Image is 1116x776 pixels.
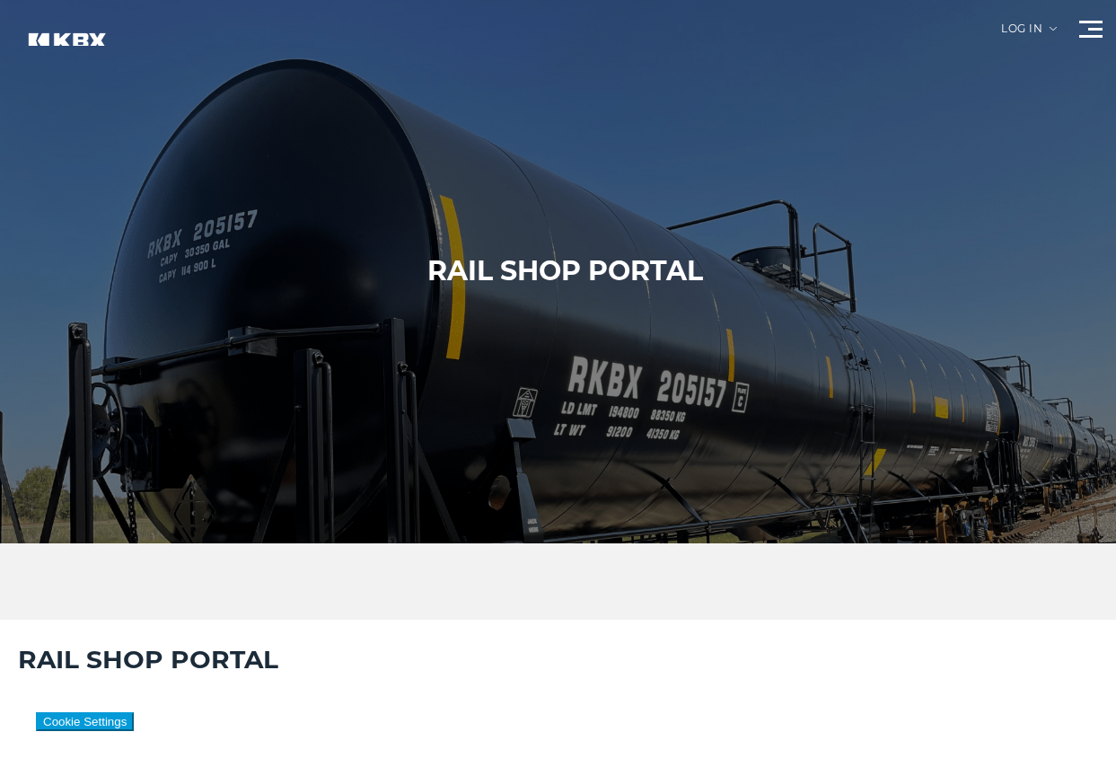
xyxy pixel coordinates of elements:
[13,18,121,82] img: kbx logo
[1050,27,1057,31] img: arrow
[18,642,1098,676] h2: RAIL SHOP PORTAL
[1001,23,1057,48] div: Log in
[36,712,134,731] button: Cookie Settings
[427,253,703,289] h1: RAIL SHOP PORTAL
